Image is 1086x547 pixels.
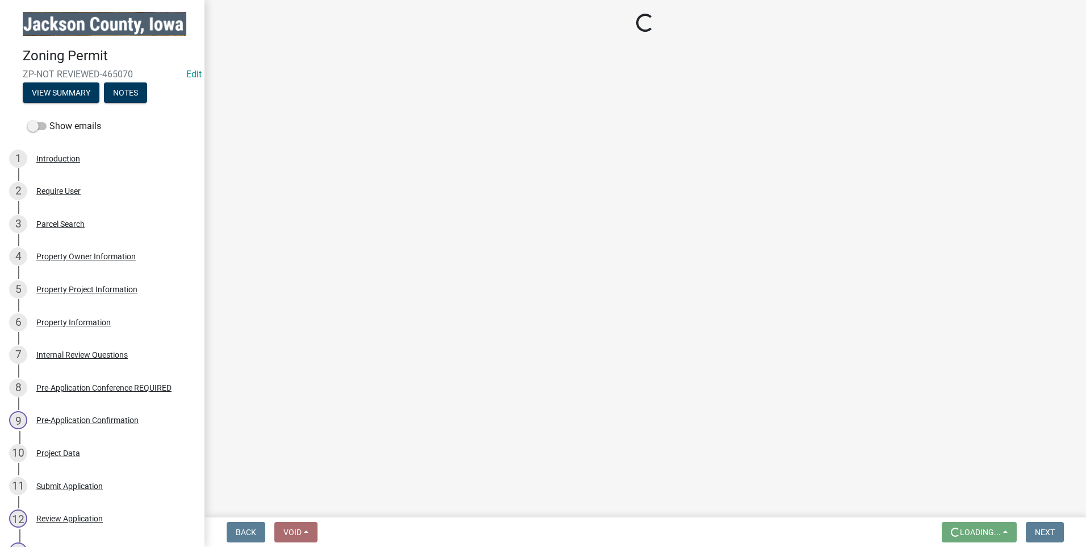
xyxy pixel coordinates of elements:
wm-modal-confirm: Edit Application Number [186,69,202,80]
div: 6 [9,313,27,331]
div: Submit Application [36,482,103,490]
div: Property Project Information [36,285,137,293]
div: Project Data [36,449,80,457]
wm-modal-confirm: Notes [104,89,147,98]
div: 2 [9,182,27,200]
button: Back [227,522,265,542]
div: 11 [9,477,27,495]
div: Pre-Application Confirmation [36,416,139,424]
div: Parcel Search [36,220,85,228]
button: Void [274,522,318,542]
div: Property Information [36,318,111,326]
wm-modal-confirm: Summary [23,89,99,98]
div: 3 [9,215,27,233]
div: Internal Review Questions [36,351,128,359]
div: 12 [9,509,27,528]
div: Introduction [36,155,80,163]
div: 1 [9,150,27,168]
div: 4 [9,247,27,266]
div: 10 [9,444,27,462]
img: Jackson County, Iowa [23,12,186,36]
div: 9 [9,411,27,429]
span: Back [236,528,256,537]
div: Property Owner Information [36,252,136,260]
span: ZP-NOT REVIEWED-465070 [23,69,182,80]
div: 5 [9,280,27,299]
div: Pre-Application Conference REQUIRED [36,384,172,392]
span: Void [283,528,302,537]
button: View Summary [23,82,99,103]
span: Loading... [960,528,1001,537]
div: 7 [9,346,27,364]
button: Next [1026,522,1064,542]
button: Notes [104,82,147,103]
div: Review Application [36,515,103,523]
span: Next [1035,528,1055,537]
button: Loading... [942,522,1017,542]
div: Require User [36,187,81,195]
a: Edit [186,69,202,80]
h4: Zoning Permit [23,48,195,64]
label: Show emails [27,119,101,133]
div: 8 [9,379,27,397]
